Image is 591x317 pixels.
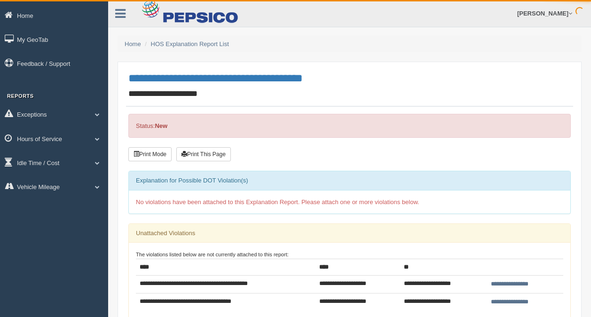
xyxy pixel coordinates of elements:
[155,122,167,129] strong: New
[136,198,419,206] span: No violations have been attached to this Explanation Report. Please attach one or more violations...
[125,40,141,48] a: Home
[176,147,231,161] button: Print This Page
[136,252,289,257] small: The violations listed below are not currently attached to this report:
[151,40,229,48] a: HOS Explanation Report List
[129,224,570,243] div: Unattached Violations
[128,114,571,138] div: Status:
[129,171,570,190] div: Explanation for Possible DOT Violation(s)
[128,147,172,161] button: Print Mode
